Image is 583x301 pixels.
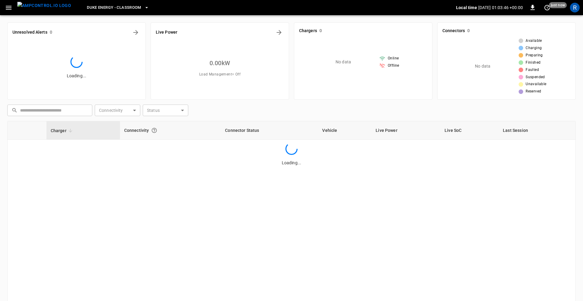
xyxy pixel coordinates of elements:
span: Offline [388,63,399,69]
span: Charger [51,127,74,134]
span: Charging [526,45,542,51]
h6: 0 [50,29,52,36]
button: set refresh interval [542,3,552,12]
span: Available [526,38,542,44]
span: Loading... [67,73,86,78]
p: No data [336,59,351,65]
th: Live SoC [440,121,499,140]
button: Connection between the charger and our software. [149,125,160,136]
span: just now [549,2,567,8]
h6: Live Power [156,29,177,36]
h6: Unresolved Alerts [12,29,47,36]
span: Suspended [526,74,545,80]
h6: 0 [319,28,322,34]
th: Vehicle [318,121,371,140]
button: Energy Overview [274,28,284,37]
button: Duke Energy - Classroom [84,2,152,14]
span: Loading... [282,160,301,165]
div: Connectivity [124,125,217,136]
p: No data [475,63,490,69]
h6: Connectors [442,28,465,34]
th: Last Session [499,121,575,140]
button: All Alerts [131,28,141,37]
span: Reserved [526,89,541,95]
th: Live Power [371,121,440,140]
th: Connector Status [221,121,318,140]
h6: 0.00 kW [210,58,230,68]
span: Duke Energy - Classroom [87,4,141,11]
p: Local time [456,5,477,11]
p: [DATE] 01:03:46 +00:00 [478,5,523,11]
h6: Chargers [299,28,317,34]
span: Load Management = Off [199,72,240,78]
span: Online [388,55,399,62]
h6: 0 [467,28,470,34]
span: Faulted [526,67,539,73]
div: profile-icon [570,3,580,12]
span: Preparing [526,52,543,59]
span: Unavailable [526,81,546,87]
img: ampcontrol.io logo [17,2,71,9]
span: Finished [526,60,540,66]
